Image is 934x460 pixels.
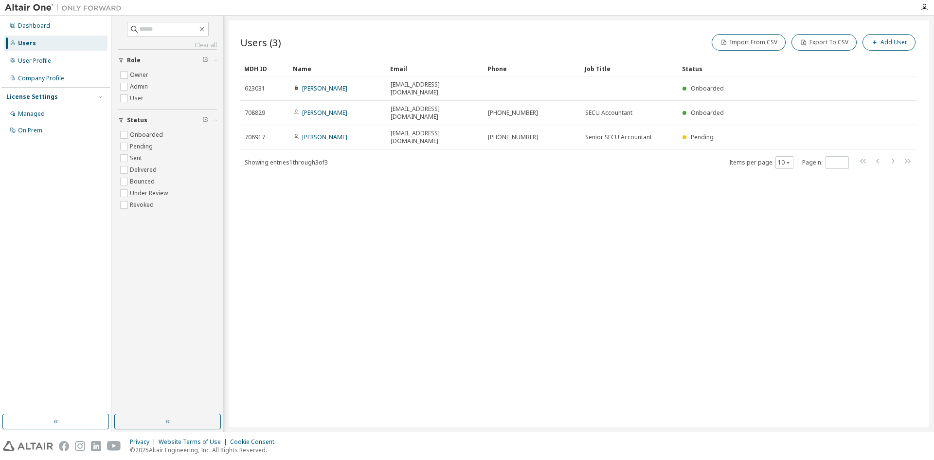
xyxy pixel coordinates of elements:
span: [EMAIL_ADDRESS][DOMAIN_NAME] [391,105,479,121]
div: Phone [487,61,577,76]
button: 10 [778,159,791,166]
span: Pending [691,133,714,141]
label: Admin [130,81,150,92]
img: facebook.svg [59,441,69,451]
label: Owner [130,69,150,81]
div: Email [390,61,480,76]
label: Sent [130,152,144,164]
span: 708829 [245,109,265,117]
div: User Profile [18,57,51,65]
label: Bounced [130,176,157,187]
div: Managed [18,110,45,118]
span: [EMAIL_ADDRESS][DOMAIN_NAME] [391,129,479,145]
label: User [130,92,145,104]
span: Showing entries 1 through 3 of 3 [245,158,328,166]
span: Items per page [729,156,793,169]
div: Cookie Consent [230,438,280,446]
img: youtube.svg [107,441,121,451]
div: Privacy [130,438,159,446]
div: Company Profile [18,74,64,82]
div: Job Title [585,61,674,76]
a: Clear all [118,41,217,49]
div: Website Terms of Use [159,438,230,446]
span: 708917 [245,133,265,141]
img: Altair One [5,3,126,13]
span: Status [127,116,147,124]
label: Pending [130,141,155,152]
div: MDH ID [244,61,285,76]
label: Revoked [130,199,156,211]
button: Status [118,110,217,131]
div: Dashboard [18,22,50,30]
span: 623031 [245,85,265,92]
label: Delivered [130,164,159,176]
span: [EMAIL_ADDRESS][DOMAIN_NAME] [391,81,479,96]
span: Page n. [802,156,849,169]
button: Role [118,50,217,71]
span: Senior SECU Accountant [585,133,652,141]
span: Clear filter [202,116,208,124]
span: Onboarded [691,84,724,92]
button: Import From CSV [712,34,786,51]
button: Export To CSV [791,34,857,51]
span: [PHONE_NUMBER] [488,109,538,117]
label: Onboarded [130,129,165,141]
span: Users (3) [240,36,281,49]
div: Status [682,61,867,76]
div: On Prem [18,127,42,134]
img: instagram.svg [75,441,85,451]
span: Role [127,56,141,64]
a: [PERSON_NAME] [302,109,347,117]
button: Add User [862,34,916,51]
div: Users [18,39,36,47]
a: [PERSON_NAME] [302,84,347,92]
div: Name [293,61,382,76]
label: Under Review [130,187,170,199]
a: [PERSON_NAME] [302,133,347,141]
span: Onboarded [691,109,724,117]
div: License Settings [6,93,58,101]
span: [PHONE_NUMBER] [488,133,538,141]
img: linkedin.svg [91,441,101,451]
p: © 2025 Altair Engineering, Inc. All Rights Reserved. [130,446,280,454]
img: altair_logo.svg [3,441,53,451]
span: Clear filter [202,56,208,64]
span: SECU Accountant [585,109,632,117]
